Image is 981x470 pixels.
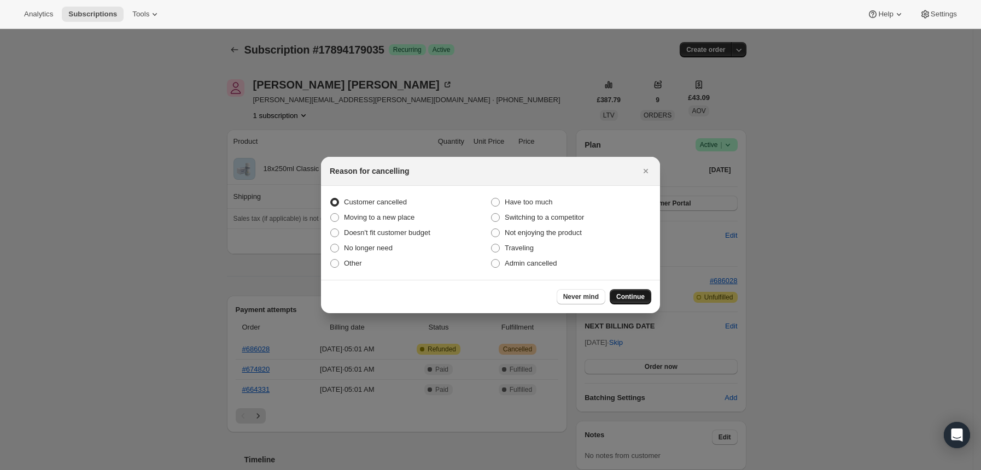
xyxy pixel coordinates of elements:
[344,244,393,252] span: No longer need
[616,292,645,301] span: Continue
[68,10,117,19] span: Subscriptions
[17,7,60,22] button: Analytics
[944,422,970,448] div: Open Intercom Messenger
[563,292,599,301] span: Never mind
[344,228,430,237] span: Doesn't fit customer budget
[505,198,552,206] span: Have too much
[344,198,407,206] span: Customer cancelled
[878,10,893,19] span: Help
[505,228,582,237] span: Not enjoying the product
[344,259,362,267] span: Other
[610,289,651,304] button: Continue
[557,289,605,304] button: Never mind
[505,244,534,252] span: Traveling
[132,10,149,19] span: Tools
[913,7,964,22] button: Settings
[931,10,957,19] span: Settings
[505,259,557,267] span: Admin cancelled
[24,10,53,19] span: Analytics
[638,163,653,179] button: Close
[126,7,167,22] button: Tools
[344,213,414,221] span: Moving to a new place
[330,166,409,177] h2: Reason for cancelling
[62,7,124,22] button: Subscriptions
[505,213,584,221] span: Switching to a competitor
[861,7,910,22] button: Help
